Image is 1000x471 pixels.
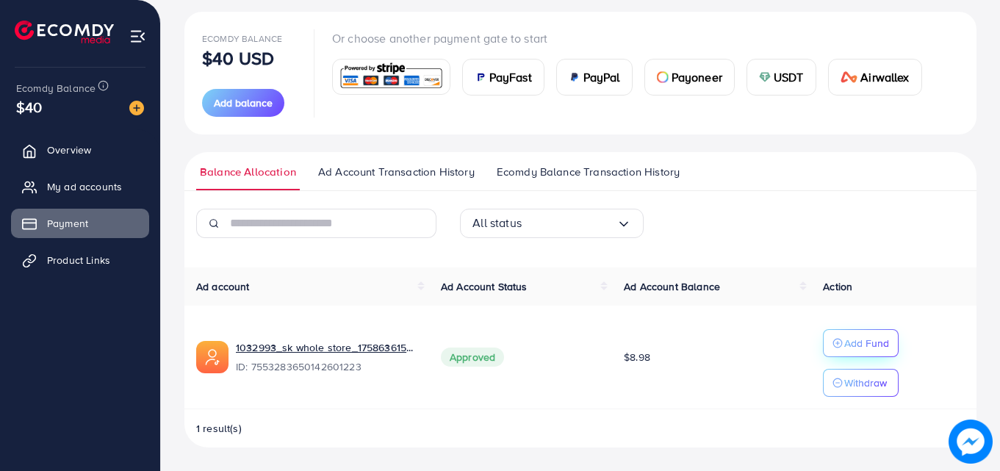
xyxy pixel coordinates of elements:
[844,334,889,352] p: Add Fund
[460,209,644,238] div: Search for option
[644,59,735,96] a: cardPayoneer
[129,28,146,45] img: menu
[236,340,417,355] a: 1032993_sk whole store_1758636153101
[583,68,620,86] span: PayPal
[841,71,858,83] img: card
[236,359,417,374] span: ID: 7553283650142601223
[337,61,445,93] img: card
[489,68,532,86] span: PayFast
[47,179,122,194] span: My ad accounts
[202,32,282,45] span: Ecomdy Balance
[823,369,899,397] button: Withdraw
[129,101,144,115] img: image
[475,71,486,83] img: card
[196,421,242,436] span: 1 result(s)
[522,212,616,234] input: Search for option
[823,329,899,357] button: Add Fund
[47,143,91,157] span: Overview
[497,164,680,180] span: Ecomdy Balance Transaction History
[11,172,149,201] a: My ad accounts
[828,59,922,96] a: cardAirwallex
[556,59,633,96] a: cardPayPal
[844,374,887,392] p: Withdraw
[47,253,110,267] span: Product Links
[200,164,296,180] span: Balance Allocation
[441,279,528,294] span: Ad Account Status
[332,59,450,95] a: card
[11,245,149,275] a: Product Links
[657,71,669,83] img: card
[624,279,720,294] span: Ad Account Balance
[196,341,229,373] img: ic-ads-acc.e4c84228.svg
[236,340,417,374] div: <span class='underline'>1032993_sk whole store_1758636153101</span></br>7553283650142601223
[196,279,250,294] span: Ad account
[569,71,580,83] img: card
[672,68,722,86] span: Payoneer
[16,96,42,118] span: $40
[47,216,88,231] span: Payment
[860,68,909,86] span: Airwallex
[759,71,771,83] img: card
[332,29,934,47] p: Or choose another payment gate to start
[462,59,544,96] a: cardPayFast
[774,68,804,86] span: USDT
[11,135,149,165] a: Overview
[16,81,96,96] span: Ecomdy Balance
[202,89,284,117] button: Add balance
[472,212,522,234] span: All status
[318,164,475,180] span: Ad Account Transaction History
[11,209,149,238] a: Payment
[441,348,504,367] span: Approved
[214,96,273,110] span: Add balance
[747,59,816,96] a: cardUSDT
[823,279,852,294] span: Action
[15,21,114,43] img: logo
[202,49,274,67] p: $40 USD
[949,420,993,464] img: image
[624,350,650,364] span: $8.98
